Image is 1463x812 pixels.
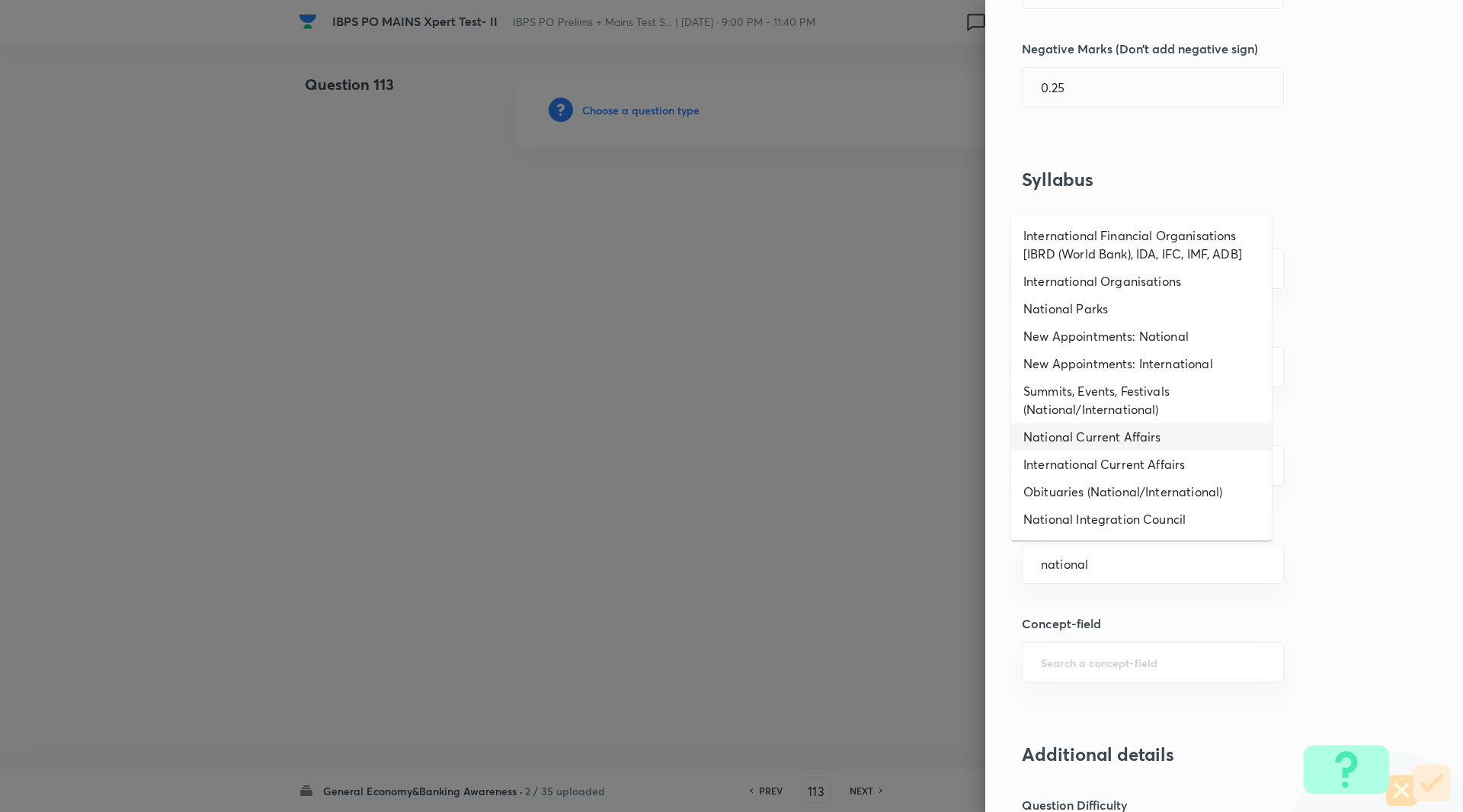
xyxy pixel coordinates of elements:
button: Close [1275,563,1278,566]
li: National Current Affairs [1011,423,1272,451]
li: International Financial Organisations [IBRD (World Bank), IDA, IFC, IMF, ADB] [1011,222,1272,268]
li: National Symbols [1011,533,1272,560]
h3: Additional details [1022,743,1375,765]
button: Open [1275,661,1278,664]
li: International Organisations [1011,268,1272,295]
li: International Current Affairs [1011,451,1272,478]
input: Negative marks [1023,68,1283,107]
input: Search a sub-concept [1041,557,1265,571]
li: New Appointments: National [1011,323,1272,350]
h5: Concept-field [1022,615,1375,633]
button: Open [1275,268,1278,271]
h5: Negative Marks (Don’t add negative sign) [1022,40,1375,58]
h3: Syllabus [1022,168,1375,191]
li: Summits, Events, Festivals (National/International) [1011,377,1272,423]
button: Open [1275,366,1278,369]
button: Open [1275,464,1278,467]
li: National Parks [1011,295,1272,323]
li: National Integration Council [1011,505,1272,533]
li: New Appointments: International [1011,350,1272,377]
li: Obituaries (National/International) [1011,478,1272,505]
input: Search a concept-field [1041,655,1265,669]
